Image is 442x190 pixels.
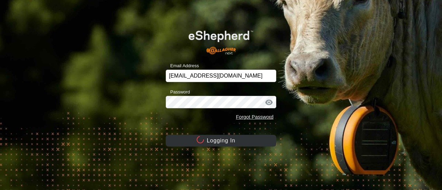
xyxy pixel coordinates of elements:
button: Logging In [166,135,276,147]
label: Email Address [166,62,199,69]
label: Password [166,89,190,96]
img: E-shepherd Logo [177,21,265,59]
input: Email Address [166,70,276,82]
a: Forgot Password [236,114,273,120]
